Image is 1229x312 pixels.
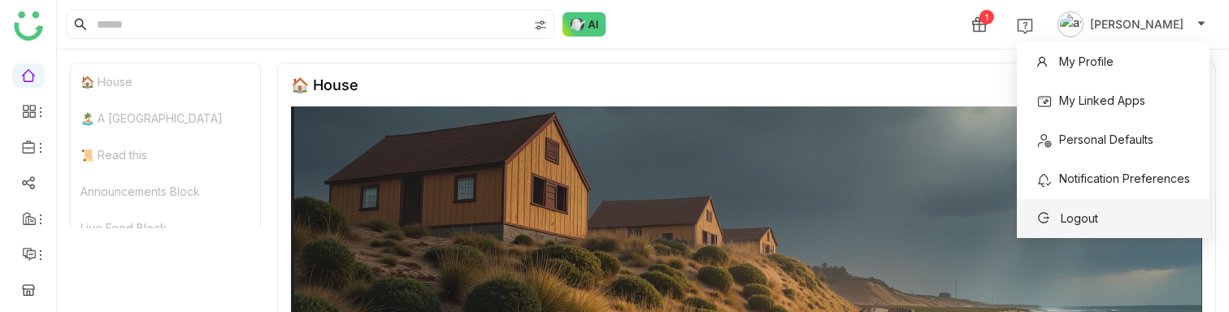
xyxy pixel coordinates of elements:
[1090,15,1183,33] span: [PERSON_NAME]
[14,11,43,41] img: logo
[1036,93,1053,110] img: my_linked_apps.svg
[1059,54,1114,68] span: My Profile
[1059,171,1190,185] span: Notification Preferences
[1059,93,1145,107] span: My Linked Apps
[71,63,260,100] div: 🏠 House
[71,173,260,210] div: Announcements Block
[1036,172,1053,188] img: notification_preferences.svg
[534,19,547,32] img: search-type.svg
[1057,11,1084,37] img: avatar
[1054,11,1209,37] button: [PERSON_NAME]
[562,12,606,37] img: ask-buddy-normal.svg
[71,136,260,173] div: 📜 Read this
[979,10,994,24] div: 1
[1017,18,1033,34] img: help.svg
[71,210,260,246] div: Live Feed Block
[1036,132,1053,149] img: personal_defaults.svg
[1059,132,1153,146] span: Personal Defaults
[291,76,358,93] div: 🏠 House
[71,100,260,136] div: 🏝️ A [GEOGRAPHIC_DATA]
[1061,211,1098,225] span: Logout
